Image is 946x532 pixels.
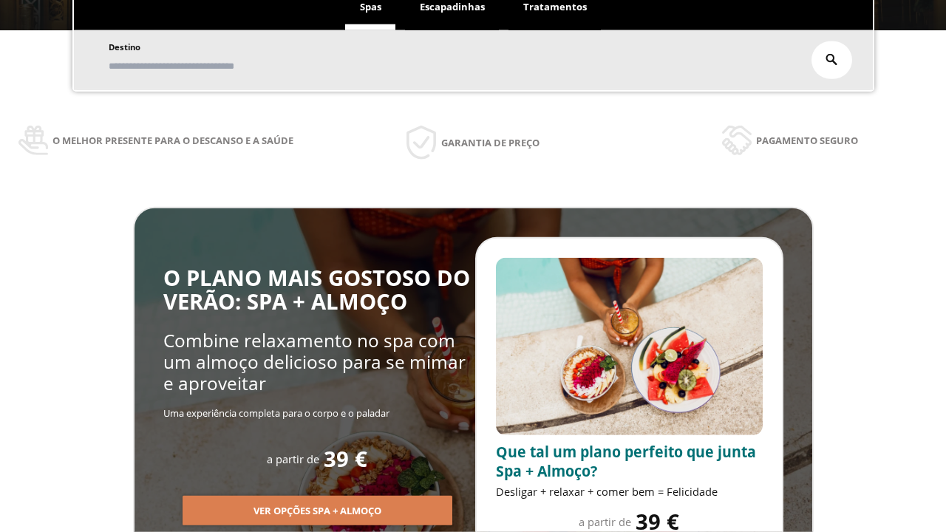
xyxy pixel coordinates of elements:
span: Combine relaxamento no spa com um almoço delicioso para se mimar e aproveitar [163,328,466,396]
span: a partir de [267,451,319,466]
span: a partir de [579,514,631,529]
a: Ver opções Spa + Almoço [183,504,452,517]
span: Que tal um plano perfeito que junta Spa + Almoço? [496,442,756,481]
button: Ver opções Spa + Almoço [183,496,452,525]
span: Uma experiência completa para o corpo e o paladar [163,406,389,420]
span: 39 € [324,447,367,471]
span: Destino [109,41,140,52]
span: Ver opções Spa + Almoço [253,504,381,519]
span: Pagamento seguro [756,132,858,149]
span: O PLANO MAIS GOSTOSO DO VERÃO: SPA + ALMOÇO [163,263,470,317]
span: O melhor presente para o descanso e a saúde [52,132,293,149]
span: Desligar + relaxar + comer bem = Felicidade [496,484,718,499]
span: Garantia de preço [441,134,540,151]
img: promo-sprunch.ElVl7oUD.webp [496,258,763,436]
